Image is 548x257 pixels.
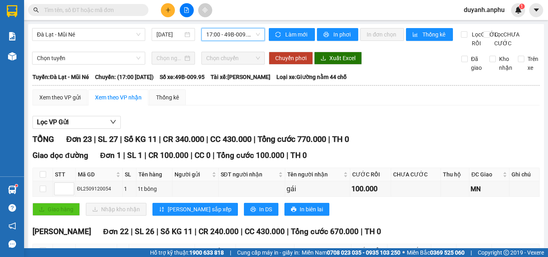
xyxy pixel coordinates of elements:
button: printerIn biên lai [284,203,329,216]
span: download [321,55,326,62]
div: Xem theo VP nhận [95,93,142,102]
span: In phơi [333,30,352,39]
button: plus [161,3,175,17]
span: TH 0 [290,151,307,160]
span: Tổng cước 670.000 [291,227,359,236]
div: gái [286,183,349,194]
th: SL [123,168,136,181]
span: CR 100.000 [148,151,189,160]
span: | [328,134,330,144]
th: CƯỚC RỒI [350,168,391,181]
span: Tên người nhận [287,170,342,179]
th: CHƯA CƯỚC [391,168,441,181]
span: Tài xế: [PERSON_NAME] [211,73,270,81]
span: printer [291,206,296,213]
span: copyright [503,250,509,255]
span: CC 430.000 [210,134,252,144]
span: | [123,151,125,160]
button: printerIn phơi [317,28,358,41]
div: Thống kê [156,93,179,102]
img: logo-vxr [7,5,17,17]
div: 1 [124,184,135,193]
span: Cung cấp máy in - giấy in: [237,248,300,257]
button: In đơn chọn [360,28,404,41]
span: TH 0 [365,227,381,236]
button: file-add [180,3,194,17]
div: [PERSON_NAME] [77,25,158,34]
th: STT [53,168,76,181]
span: Tổng cước 770.000 [258,134,326,144]
span: | [206,134,208,144]
span: TỔNG [32,134,54,144]
span: 1 [520,4,523,9]
span: Lọc CƯỚC RỒI [469,30,499,48]
span: | [213,151,215,160]
img: solution-icon [8,32,16,40]
span: Người gửi [197,246,227,255]
span: SĐT người nhận [221,170,277,179]
span: | [120,134,122,144]
button: syncLàm mới [269,28,315,41]
span: Làm mới [285,30,309,39]
span: | [131,227,133,236]
span: Lọc CHƯA CƯỚC [491,30,521,48]
span: | [94,134,96,144]
sup: 1 [15,184,18,187]
span: Hỗ trợ kỹ thuật: [150,248,224,257]
span: notification [8,222,16,230]
span: aim [202,7,208,13]
span: Số KG 11 [124,134,157,144]
img: warehouse-icon [8,52,16,61]
button: downloadNhập kho nhận [86,203,146,216]
span: Giao dọc đường [32,151,88,160]
input: Tìm tên, số ĐT hoặc mã đơn [44,6,139,14]
strong: 0369 525 060 [430,249,465,256]
span: | [361,227,363,236]
span: CC 430.000 [245,227,285,236]
button: Chuyển phơi [269,52,313,65]
span: Loại xe: Giường nằm 44 chỗ [276,73,347,81]
span: Đà Lạt - Mũi Né [37,28,140,40]
button: aim [198,3,212,17]
span: In DS [259,205,272,214]
button: Lọc VP Gửi [32,116,121,129]
span: Chọn chuyến [206,52,260,64]
span: Miền Nam [302,248,400,257]
span: Tên người nhận [296,246,343,255]
span: TH 0 [332,134,349,144]
span: CR 240.000 [199,227,239,236]
span: Số KG 11 [160,227,193,236]
span: Miền Bắc [407,248,465,257]
span: | [156,227,158,236]
span: Mã GD [78,246,109,255]
span: | [287,227,289,236]
input: 12/09/2025 [156,30,183,39]
span: Kho nhận [496,55,516,72]
span: plus [165,7,171,13]
span: CC 0 [195,151,211,160]
span: Đơn 1 [100,151,122,160]
span: DĐ: [77,50,88,59]
span: Xuất Excel [329,54,355,63]
span: caret-down [533,6,540,14]
span: SL 1 [127,151,142,160]
span: | [471,248,472,257]
span: duyanh.anphu [457,5,511,15]
span: printer [323,32,330,38]
th: Ghi chú [509,168,540,181]
span: Nhận: [77,7,96,15]
span: | [254,134,256,144]
button: downloadXuất Excel [314,52,362,65]
span: [PERSON_NAME] [32,227,91,236]
div: 0924123496 [77,34,158,46]
span: Chọn tuyến [37,52,140,64]
span: sync [275,32,282,38]
span: Đơn 23 [66,134,92,144]
td: ĐL2509120054 [76,181,123,197]
div: 1t bông [138,184,170,193]
strong: 0708 023 035 - 0935 103 250 [327,249,400,256]
span: Trên xe [524,55,542,72]
button: sort-ascending[PERSON_NAME] sắp xếp [152,203,238,216]
span: | [159,134,161,144]
span: SL 26 [135,227,154,236]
